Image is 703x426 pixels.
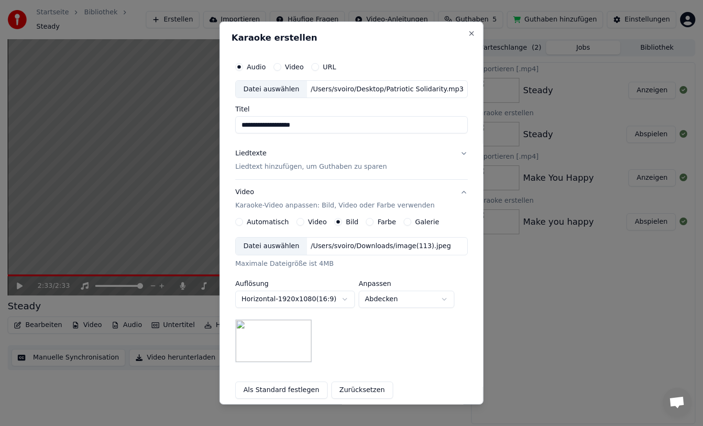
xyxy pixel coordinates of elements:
[307,241,455,251] div: /Users/svoiro/Downloads/image(113).jpeg
[236,238,307,255] div: Datei auswählen
[235,180,468,218] button: VideoKaraoke-Video anpassen: Bild, Video oder Farbe verwenden
[236,81,307,98] div: Datei auswählen
[377,218,396,225] label: Farbe
[235,106,468,113] label: Titel
[235,163,387,172] p: Liedtext hinzufügen, um Guthaben zu sparen
[235,259,468,269] div: Maximale Dateigröße ist 4MB
[285,64,304,70] label: Video
[308,218,327,225] label: Video
[231,33,472,42] h2: Karaoke erstellen
[235,142,468,180] button: LiedtexteLiedtext hinzufügen, um Guthaben zu sparen
[331,382,393,399] button: Zurücksetzen
[359,280,454,287] label: Anpassen
[247,64,266,70] label: Audio
[346,218,358,225] label: Bild
[235,280,355,287] label: Auflösung
[235,149,266,159] div: Liedtexte
[307,85,467,94] div: /Users/svoiro/Desktop/Patriotic Solidarity.mp3
[235,218,468,406] div: VideoKaraoke-Video anpassen: Bild, Video oder Farbe verwenden
[235,201,435,210] p: Karaoke-Video anpassen: Bild, Video oder Farbe verwenden
[247,218,289,225] label: Automatisch
[235,188,435,211] div: Video
[235,382,328,399] button: Als Standard festlegen
[415,218,439,225] label: Galerie
[323,64,336,70] label: URL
